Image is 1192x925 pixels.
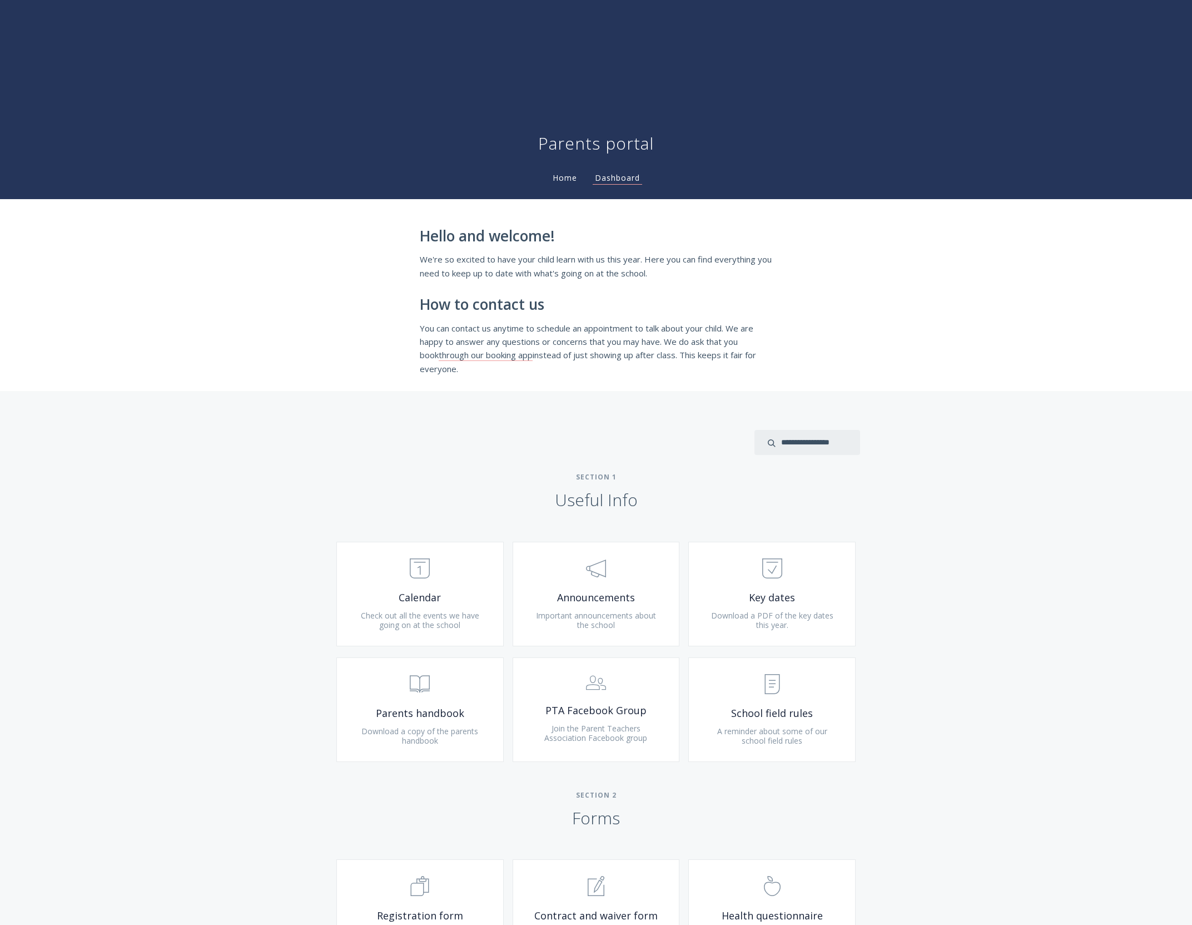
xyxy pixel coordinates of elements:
span: Registration form [354,909,486,922]
span: Important announcements about the school [536,610,656,631]
span: Announcements [530,591,663,604]
a: Dashboard [593,172,642,185]
a: Announcements Important announcements about the school [513,542,680,646]
span: Health questionnaire [706,909,838,922]
span: Calendar [354,591,486,604]
span: A reminder about some of our school field rules [717,726,827,746]
span: Contract and waiver form [530,909,663,922]
p: You can contact us anytime to schedule an appointment to talk about your child. We are happy to a... [420,321,772,376]
span: PTA Facebook Group [530,704,663,717]
h2: Hello and welcome! [420,228,772,245]
a: Home [550,172,579,183]
input: search input [754,430,860,455]
h1: Parents portal [538,132,654,155]
p: We're so excited to have your child learn with us this year. Here you can find everything you nee... [420,253,772,280]
span: School field rules [706,707,838,720]
a: PTA Facebook Group Join the Parent Teachers Association Facebook group [513,657,680,762]
a: through our booking app [439,349,533,361]
span: Parents handbook [354,707,486,720]
span: Download a copy of the parents handbook [361,726,478,746]
span: Download a PDF of the key dates this year. [711,610,833,631]
span: Check out all the events we have going on at the school [361,610,479,631]
a: Parents handbook Download a copy of the parents handbook [336,657,504,762]
span: Join the Parent Teachers Association Facebook group [544,723,647,744]
a: Calendar Check out all the events we have going on at the school [336,542,504,646]
a: School field rules A reminder about some of our school field rules [688,657,856,762]
span: Key dates [706,591,838,604]
h2: How to contact us [420,296,772,313]
a: Key dates Download a PDF of the key dates this year. [688,542,856,646]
